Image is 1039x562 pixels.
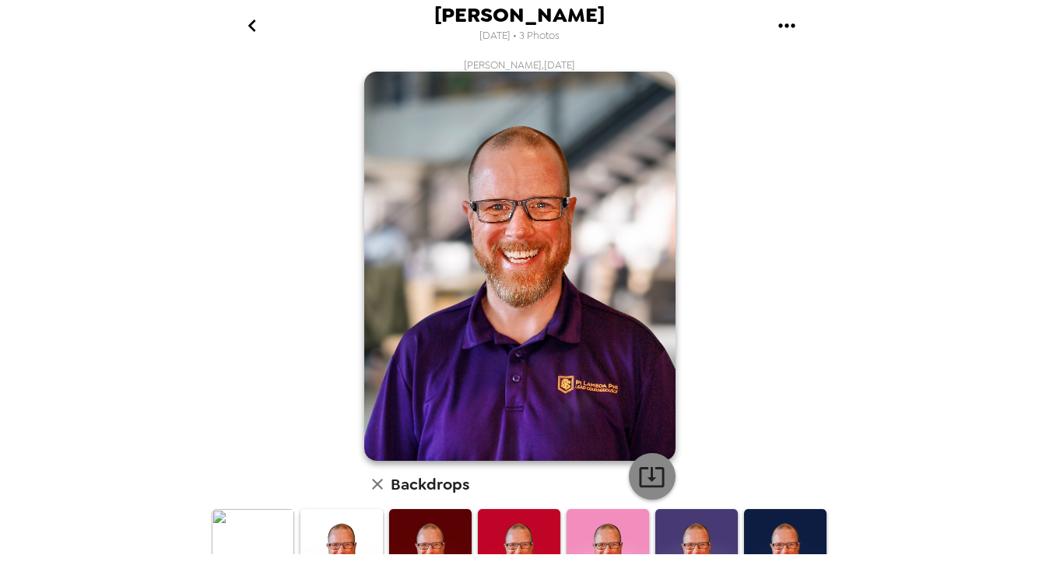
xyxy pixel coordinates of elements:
span: [PERSON_NAME] [434,5,605,26]
img: user [364,72,676,461]
span: [PERSON_NAME] , [DATE] [464,58,575,72]
span: [DATE] • 3 Photos [479,26,560,47]
h6: Backdrops [391,472,469,497]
